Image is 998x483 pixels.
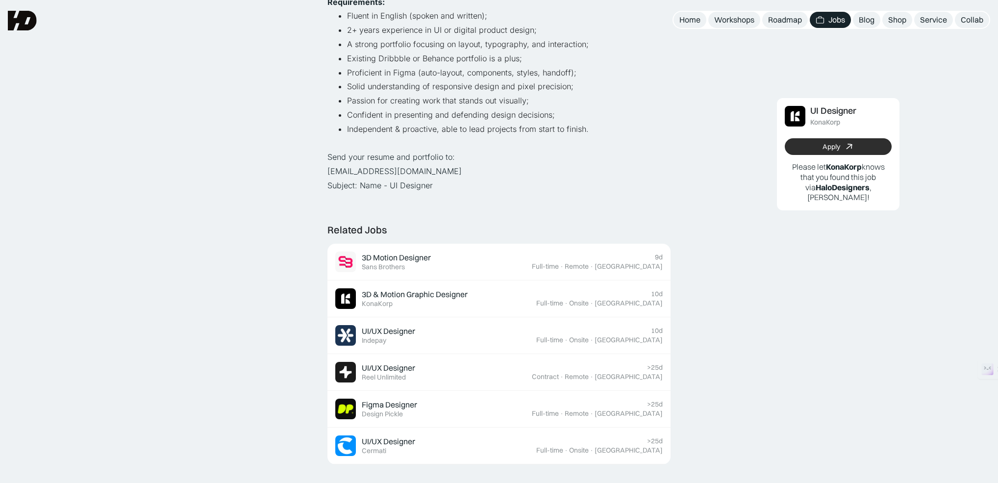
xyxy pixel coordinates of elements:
div: · [590,299,594,307]
p: Please let knows that you found this job via , [PERSON_NAME]! [785,162,892,203]
div: 10d [651,327,663,335]
div: Full-time [536,336,563,344]
div: Contract [532,373,559,381]
div: Remote [565,373,589,381]
li: Independent & proactive, able to lead projects from start to finish. [347,122,671,136]
a: Service [914,12,953,28]
div: UI Designer [810,106,856,116]
div: · [590,373,594,381]
a: Apply [785,138,892,155]
div: Onsite [569,446,589,455]
a: Job ImageUI/UX DesignerCermati>25dFull-time·Onsite·[GEOGRAPHIC_DATA] [327,428,671,464]
b: KonaKorp [826,162,862,172]
a: Job ImageUI/UX DesignerIndepay10dFull-time·Onsite·[GEOGRAPHIC_DATA] [327,317,671,354]
div: Collab [961,15,983,25]
div: UI/UX Designer [362,326,415,336]
div: [GEOGRAPHIC_DATA] [595,373,663,381]
img: Job Image [335,325,356,346]
li: Confident in presenting and defending design decisions; [347,108,671,122]
img: Job Image [335,288,356,309]
li: Proficient in Figma (auto-layout, components, styles, handoff); [347,66,671,80]
p: Send your resume and portfolio to: [EMAIL_ADDRESS][DOMAIN_NAME] Subject: Name - UI Designer [327,150,671,192]
img: Job Image [335,362,356,382]
a: Job ImageUI/UX DesignerReel Unlimited>25dContract·Remote·[GEOGRAPHIC_DATA] [327,354,671,391]
div: Workshops [714,15,754,25]
div: Service [920,15,947,25]
div: KonaKorp [810,118,840,127]
div: Reel Unlimited [362,373,406,381]
div: · [560,409,564,418]
div: >25d [647,363,663,372]
a: Job Image3D & Motion Graphic DesignerKonaKorp10dFull-time·Onsite·[GEOGRAPHIC_DATA] [327,280,671,317]
div: 3D Motion Designer [362,253,431,263]
a: Collab [955,12,989,28]
div: · [560,373,564,381]
div: Full-time [532,409,559,418]
img: Job Image [785,106,805,127]
li: Fluent in English (spoken and written); [347,9,671,23]
div: Related Jobs [327,224,387,236]
img: Job Image [335,435,356,456]
div: · [564,336,568,344]
div: Figma Designer [362,400,417,410]
div: 10d [651,290,663,298]
div: Indepay [362,336,386,345]
div: Jobs [828,15,845,25]
div: Remote [565,409,589,418]
div: Full-time [536,446,563,455]
div: UI/UX Designer [362,436,415,447]
li: A strong portfolio focusing on layout, typography, and interaction; [347,37,671,51]
img: Job Image [335,399,356,419]
div: Shop [888,15,906,25]
a: Jobs [810,12,851,28]
b: HaloDesigners [816,182,870,192]
div: KonaKorp [362,300,393,308]
div: · [560,262,564,271]
li: Solid understanding of responsive design and pixel precision; [347,79,671,94]
div: · [590,446,594,455]
div: Blog [859,15,874,25]
p: ‍ [327,136,671,151]
div: [GEOGRAPHIC_DATA] [595,409,663,418]
div: [GEOGRAPHIC_DATA] [595,336,663,344]
div: Full-time [532,262,559,271]
div: Onsite [569,336,589,344]
a: Roadmap [762,12,808,28]
div: · [564,446,568,455]
div: [GEOGRAPHIC_DATA] [595,262,663,271]
div: [GEOGRAPHIC_DATA] [595,446,663,455]
li: Passion for creating work that stands out visually; [347,94,671,108]
div: · [564,299,568,307]
img: Job Image [335,252,356,272]
div: · [590,409,594,418]
div: [GEOGRAPHIC_DATA] [595,299,663,307]
div: >25d [647,437,663,445]
div: Onsite [569,299,589,307]
a: Job Image3D Motion DesignerSans Brothers9dFull-time·Remote·[GEOGRAPHIC_DATA] [327,244,671,280]
div: UI/UX Designer [362,363,415,373]
div: Remote [565,262,589,271]
a: Job ImageFigma DesignerDesign Pickle>25dFull-time·Remote·[GEOGRAPHIC_DATA] [327,391,671,428]
a: Home [674,12,706,28]
div: · [590,336,594,344]
div: >25d [647,400,663,408]
div: Design Pickle [362,410,403,418]
a: Workshops [708,12,760,28]
li: Existing Dribbble or Behance portfolio is a plus; [347,51,671,66]
div: Cermati [362,447,386,455]
div: Sans Brothers [362,263,405,271]
li: 2+ years experience in UI or digital product design; [347,23,671,37]
div: Apply [823,143,840,151]
a: Shop [882,12,912,28]
a: Blog [853,12,880,28]
div: Home [679,15,700,25]
div: 9d [655,253,663,261]
div: 3D & Motion Graphic Designer [362,289,468,300]
div: Full-time [536,299,563,307]
div: Roadmap [768,15,802,25]
div: · [590,262,594,271]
